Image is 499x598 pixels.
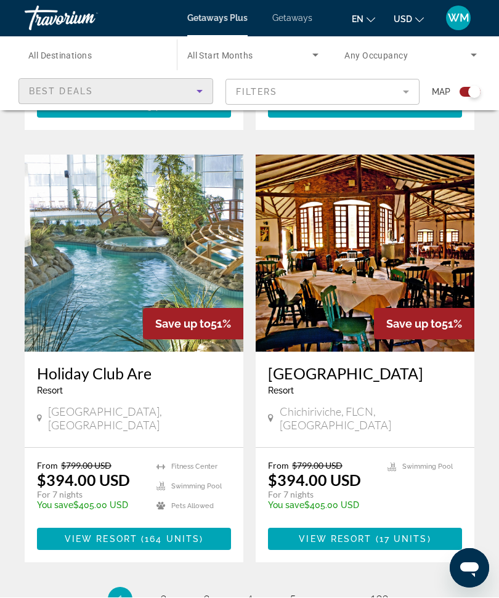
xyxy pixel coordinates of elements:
span: Save up to [155,318,211,331]
p: $394.00 USD [268,471,361,490]
span: Swimming Pool [171,483,222,491]
span: [GEOGRAPHIC_DATA], [GEOGRAPHIC_DATA] [48,405,231,432]
a: Travorium [25,2,148,34]
p: For 7 nights [37,490,144,501]
span: You save [37,501,73,511]
span: All Destinations [28,51,92,61]
span: en [352,15,363,25]
p: $405.00 USD [268,501,375,511]
span: Save up to [386,318,442,331]
iframe: Button to launch messaging window [450,549,489,588]
span: From [37,461,58,471]
span: Resort [37,386,63,396]
button: Filter [225,79,420,106]
span: USD [394,15,412,25]
p: $405.00 USD [37,501,144,511]
span: $799.00 USD [61,461,112,471]
button: View Resort(17 units) [268,528,462,551]
span: Swimming Pool [402,463,453,471]
img: 2692O01X.jpg [256,155,474,352]
span: $799.00 USD [292,461,343,471]
a: Holiday Club Are [37,365,231,383]
button: Change currency [394,10,424,28]
a: Getaways Plus [187,14,248,23]
mat-select: Sort by [29,84,203,99]
button: User Menu [442,6,474,31]
span: Resort [268,386,294,396]
span: From [268,461,289,471]
a: [GEOGRAPHIC_DATA] [268,365,462,383]
img: 7791O01X.jpg [25,155,243,352]
span: View Resort [299,535,371,544]
button: View Resort(22 units) [268,96,462,118]
span: 164 units [145,535,200,544]
span: You save [268,501,304,511]
p: $394.00 USD [37,471,130,490]
span: ( ) [371,535,431,544]
span: Any Occupancy [344,51,408,61]
span: Best Deals [29,87,93,97]
button: View Resort(164 units) [37,528,231,551]
span: Pets Allowed [171,503,214,511]
span: View Resort [65,535,137,544]
span: All Start Months [187,51,253,61]
button: View Resort(34 units) [37,96,231,118]
button: Change language [352,10,375,28]
div: 51% [374,309,474,340]
span: ( ) [137,535,203,544]
a: Getaways [272,14,312,23]
span: Map [432,84,450,101]
div: 51% [143,309,243,340]
span: WM [448,12,469,25]
p: For 7 nights [268,490,375,501]
span: Chichiriviche, FLCN, [GEOGRAPHIC_DATA] [280,405,462,432]
span: Fitness Center [171,463,217,471]
span: 17 units [379,535,428,544]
